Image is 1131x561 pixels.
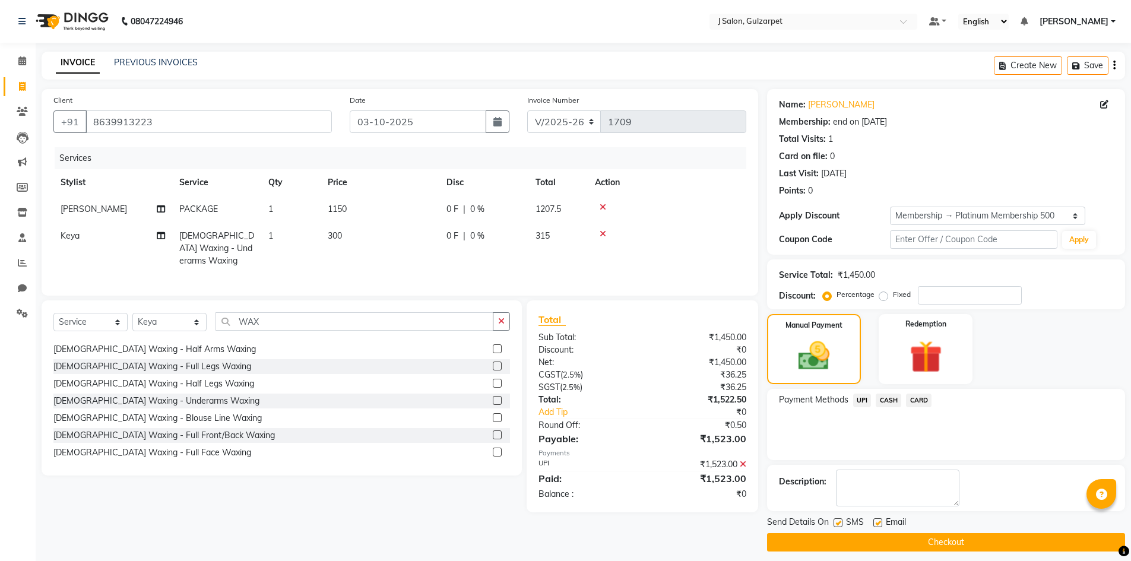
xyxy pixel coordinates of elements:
[767,516,829,531] span: Send Details On
[56,52,100,74] a: INVOICE
[53,429,275,442] div: [DEMOGRAPHIC_DATA] Waxing - Full Front/Back Waxing
[642,381,755,394] div: ₹36.25
[530,406,661,419] a: Add Tip
[830,150,835,163] div: 0
[538,382,560,392] span: SGST
[642,394,755,406] div: ₹1,522.50
[439,169,528,196] th: Disc
[53,360,251,373] div: [DEMOGRAPHIC_DATA] Waxing - Full Legs Waxing
[470,203,484,215] span: 0 %
[172,169,261,196] th: Service
[179,204,218,214] span: PACKAGE
[767,533,1125,552] button: Checkout
[642,488,755,500] div: ₹0
[642,369,755,381] div: ₹36.25
[55,147,755,169] div: Services
[779,210,891,222] div: Apply Discount
[85,110,332,133] input: Search by Name/Mobile/Email/Code
[536,230,550,241] span: 315
[53,95,72,106] label: Client
[642,471,755,486] div: ₹1,523.00
[893,289,911,300] label: Fixed
[562,382,580,392] span: 2.5%
[53,395,259,407] div: [DEMOGRAPHIC_DATA] Waxing - Underarms Waxing
[463,203,465,215] span: |
[268,204,273,214] span: 1
[321,169,439,196] th: Price
[779,116,831,128] div: Membership:
[530,432,642,446] div: Payable:
[328,204,347,214] span: 1150
[268,230,273,241] span: 1
[538,313,566,326] span: Total
[779,476,826,488] div: Description:
[642,419,755,432] div: ₹0.50
[642,458,755,471] div: ₹1,523.00
[528,169,588,196] th: Total
[53,110,87,133] button: +91
[779,133,826,145] div: Total Visits:
[994,56,1062,75] button: Create New
[890,230,1057,249] input: Enter Offer / Coupon Code
[876,394,901,407] span: CASH
[53,343,256,356] div: [DEMOGRAPHIC_DATA] Waxing - Half Arms Waxing
[53,378,254,390] div: [DEMOGRAPHIC_DATA] Waxing - Half Legs Waxing
[899,337,952,377] img: _gift.svg
[261,169,321,196] th: Qty
[837,289,875,300] label: Percentage
[530,356,642,369] div: Net:
[1067,56,1108,75] button: Save
[53,446,251,459] div: [DEMOGRAPHIC_DATA] Waxing - Full Face Waxing
[785,320,842,331] label: Manual Payment
[588,169,746,196] th: Action
[788,338,839,374] img: _cash.svg
[463,230,465,242] span: |
[828,133,833,145] div: 1
[30,5,112,38] img: logo
[779,233,891,246] div: Coupon Code
[328,230,342,241] span: 300
[642,344,755,356] div: ₹0
[779,185,806,197] div: Points:
[216,312,493,331] input: Search or Scan
[350,95,366,106] label: Date
[530,381,642,394] div: ( )
[642,432,755,446] div: ₹1,523.00
[53,412,262,424] div: [DEMOGRAPHIC_DATA] Waxing - Blouse Line Waxing
[470,230,484,242] span: 0 %
[779,167,819,180] div: Last Visit:
[446,230,458,242] span: 0 F
[779,99,806,111] div: Name:
[1062,231,1096,249] button: Apply
[779,269,833,281] div: Service Total:
[530,344,642,356] div: Discount:
[131,5,183,38] b: 08047224946
[530,419,642,432] div: Round Off:
[114,57,198,68] a: PREVIOUS INVOICES
[905,319,946,329] label: Redemption
[446,203,458,215] span: 0 F
[527,95,579,106] label: Invoice Number
[779,150,828,163] div: Card on file:
[833,116,887,128] div: end on [DATE]
[530,471,642,486] div: Paid:
[846,516,864,531] span: SMS
[563,370,581,379] span: 2.5%
[779,394,848,406] span: Payment Methods
[538,448,746,458] div: Payments
[1040,15,1108,28] span: [PERSON_NAME]
[642,331,755,344] div: ₹1,450.00
[53,169,172,196] th: Stylist
[808,99,875,111] a: [PERSON_NAME]
[530,369,642,381] div: ( )
[853,394,872,407] span: UPI
[179,230,254,266] span: [DEMOGRAPHIC_DATA] Waxing - Underarms Waxing
[886,516,906,531] span: Email
[61,204,127,214] span: [PERSON_NAME]
[536,204,561,214] span: 1207.5
[530,394,642,406] div: Total:
[838,269,875,281] div: ₹1,450.00
[530,458,642,471] div: UPI
[906,394,932,407] span: CARD
[821,167,847,180] div: [DATE]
